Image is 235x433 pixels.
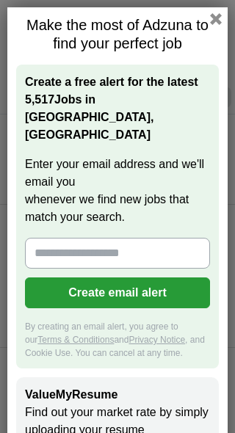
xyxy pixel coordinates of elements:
strong: Jobs in [GEOGRAPHIC_DATA], [GEOGRAPHIC_DATA] [25,93,153,141]
h2: Create a free alert for the latest [25,73,210,144]
div: By creating an email alert, you agree to our and , and Cookie Use. You can cancel at any time. [25,320,210,360]
a: Privacy Notice [129,335,185,345]
button: Create email alert [25,277,210,308]
a: Terms & Conditions [37,335,114,345]
span: 5,517 [25,91,54,109]
h1: Make the most of Adzuna to find your perfect job [16,16,219,53]
label: Enter your email address and we'll email you whenever we find new jobs that match your search. [25,156,210,226]
h2: ValueMyResume [25,386,210,404]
